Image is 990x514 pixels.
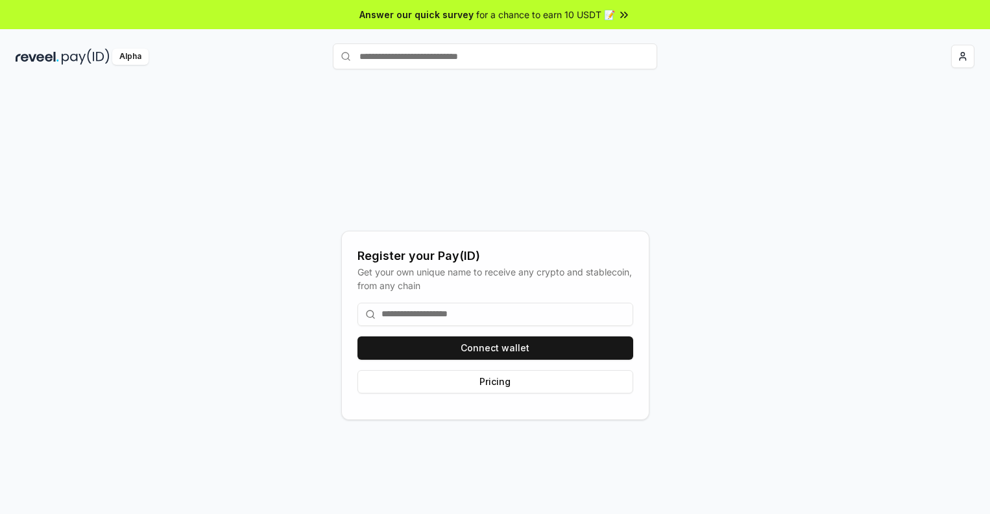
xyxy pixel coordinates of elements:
button: Pricing [357,370,633,393]
span: Answer our quick survey [359,8,474,21]
span: for a chance to earn 10 USDT 📝 [476,8,615,21]
div: Register your Pay(ID) [357,247,633,265]
img: pay_id [62,49,110,65]
div: Get your own unique name to receive any crypto and stablecoin, from any chain [357,265,633,292]
img: reveel_dark [16,49,59,65]
button: Connect wallet [357,336,633,360]
div: Alpha [112,49,149,65]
